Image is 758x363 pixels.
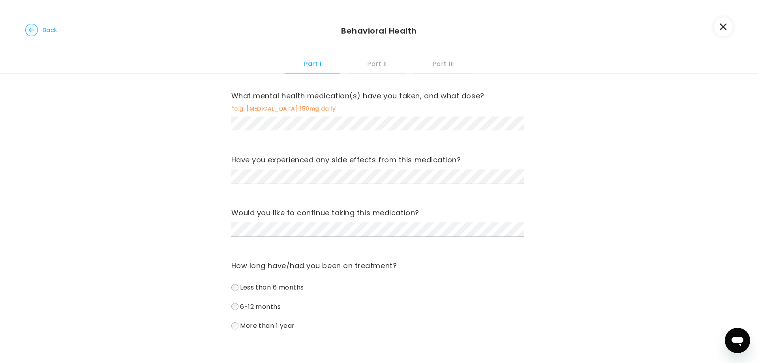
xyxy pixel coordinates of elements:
input: Less than 6 months [231,284,238,291]
button: Part III [414,52,473,73]
input: 6-12 months [231,303,238,310]
span: 6-12 months [240,302,281,311]
button: Part II [348,52,405,73]
span: Less than 6 months [240,283,304,292]
h3: Behavioral Health [341,25,417,36]
iframe: Button to launch messaging window [725,328,750,353]
button: Back [25,24,57,36]
span: More than 1 year [240,321,295,330]
input: More than 1 year [231,322,238,329]
label: What mental health medication(s) have you taken, and what dose? [231,90,527,102]
label: Would you like to continue taking this medication? [231,207,527,219]
button: Part I [285,52,340,73]
span: Back [43,24,57,36]
span: *e.g: [MEDICAL_DATA] 150mg daily [231,104,527,113]
label: Have you experienced any side effects from this medication? [231,154,527,166]
label: How long have/had you been on treatment? [231,260,527,272]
